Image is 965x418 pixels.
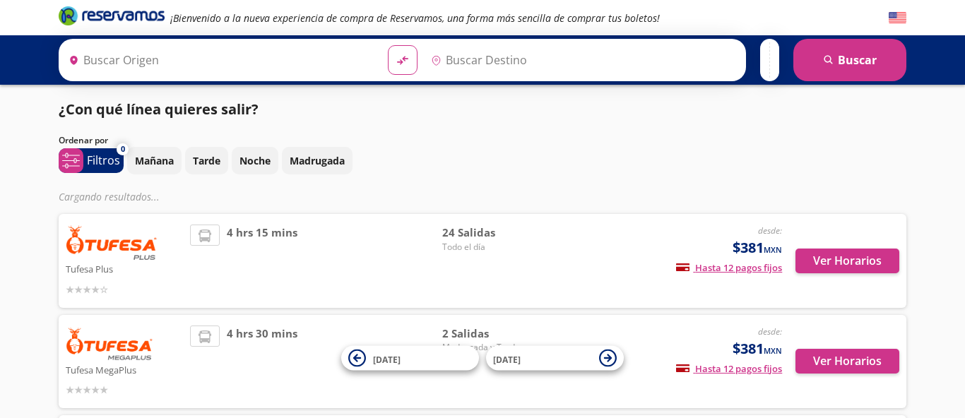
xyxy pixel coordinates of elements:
em: desde: [758,225,782,237]
button: Buscar [793,39,906,81]
span: [DATE] [493,353,521,365]
span: $381 [733,338,782,359]
span: 4 hrs 15 mins [227,225,297,297]
em: Cargando resultados ... [59,190,160,203]
small: MXN [764,345,782,356]
button: [DATE] [486,346,624,371]
span: Madrugada y Tarde [442,341,541,354]
span: [DATE] [373,353,401,365]
span: 0 [121,143,125,155]
button: Noche [232,147,278,174]
a: Brand Logo [59,5,165,30]
p: Noche [239,153,271,168]
span: Hasta 12 pagos fijos [676,362,782,375]
em: desde: [758,326,782,338]
input: Buscar Origen [63,42,377,78]
span: 4 hrs 30 mins [227,326,297,398]
i: Brand Logo [59,5,165,26]
button: Ver Horarios [795,349,899,374]
img: Tufesa Plus [66,225,158,260]
em: ¡Bienvenido a la nueva experiencia de compra de Reservamos, una forma más sencilla de comprar tus... [170,11,660,25]
button: 0Filtros [59,148,124,173]
span: 24 Salidas [442,225,541,241]
span: 2 Salidas [442,326,541,342]
p: Tufesa MegaPlus [66,361,183,378]
button: Mañana [127,147,182,174]
button: Madrugada [282,147,353,174]
input: Buscar Destino [425,42,739,78]
img: Tufesa MegaPlus [66,326,153,361]
p: Filtros [87,152,120,169]
p: Madrugada [290,153,345,168]
p: Mañana [135,153,174,168]
button: English [889,9,906,27]
p: ¿Con qué línea quieres salir? [59,99,259,120]
button: Ver Horarios [795,249,899,273]
p: Ordenar por [59,134,108,147]
button: [DATE] [341,346,479,371]
span: Todo el día [442,241,541,253]
p: Tarde [193,153,220,168]
span: Hasta 12 pagos fijos [676,261,782,274]
button: Tarde [185,147,228,174]
small: MXN [764,244,782,255]
p: Tufesa Plus [66,260,183,277]
span: $381 [733,237,782,258]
